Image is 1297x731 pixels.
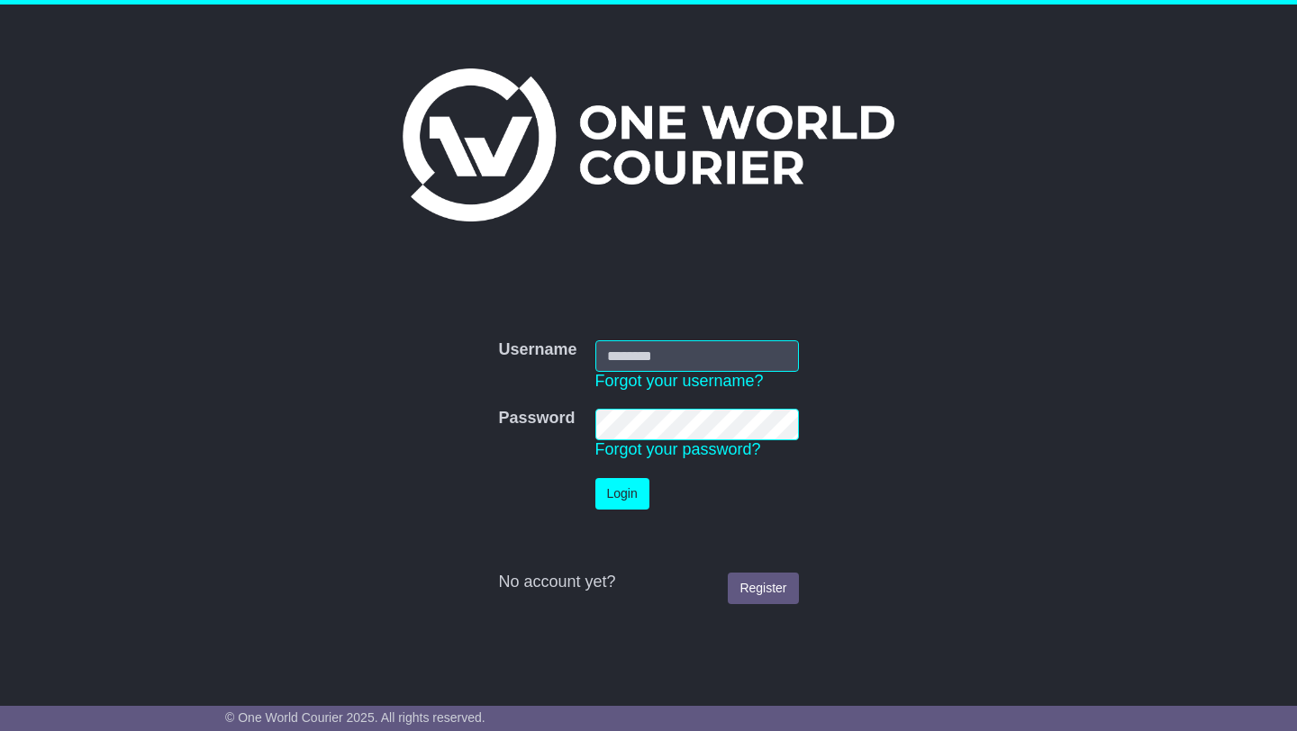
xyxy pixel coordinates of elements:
span: © One World Courier 2025. All rights reserved. [225,710,485,725]
div: No account yet? [498,573,798,592]
button: Login [595,478,649,510]
a: Forgot your password? [595,440,761,458]
a: Forgot your username? [595,372,764,390]
label: Username [498,340,576,360]
label: Password [498,409,575,429]
a: Register [728,573,798,604]
img: One World [403,68,894,221]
